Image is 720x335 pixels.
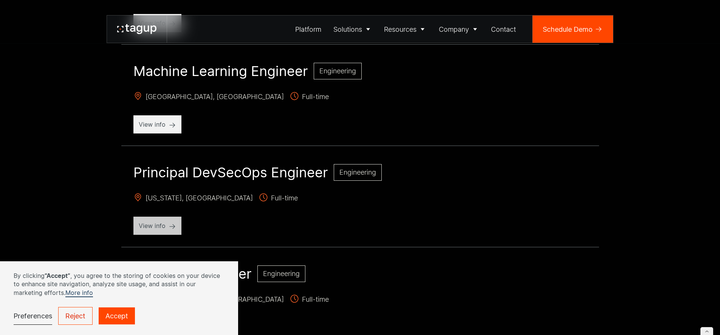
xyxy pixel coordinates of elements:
[533,16,613,43] a: Schedule Demo
[439,24,469,34] div: Company
[133,92,284,103] span: [GEOGRAPHIC_DATA], [GEOGRAPHIC_DATA]
[14,271,225,297] p: By clicking , you agree to the storing of cookies on your device to enhance site navigation, anal...
[259,193,298,205] span: Full-time
[263,270,300,278] span: Engineering
[65,289,93,297] a: More info
[290,294,329,306] span: Full-time
[319,67,356,75] span: Engineering
[384,24,417,34] div: Resources
[133,63,308,79] h2: Machine Learning Engineer
[339,168,376,176] span: Engineering
[139,221,176,230] p: View info
[378,16,433,43] a: Resources
[99,307,135,324] a: Accept
[295,24,321,34] div: Platform
[14,307,52,325] a: Preferences
[133,193,253,205] span: [US_STATE], [GEOGRAPHIC_DATA]
[133,164,328,181] h2: Principal DevSecOps Engineer
[45,272,70,279] strong: “Accept”
[543,24,593,34] div: Schedule Demo
[433,16,485,43] a: Company
[491,24,516,34] div: Contact
[485,16,522,43] a: Contact
[327,16,378,43] a: Solutions
[58,307,93,325] a: Reject
[333,24,362,34] div: Solutions
[290,92,329,103] span: Full-time
[139,120,176,129] p: View info
[290,16,328,43] a: Platform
